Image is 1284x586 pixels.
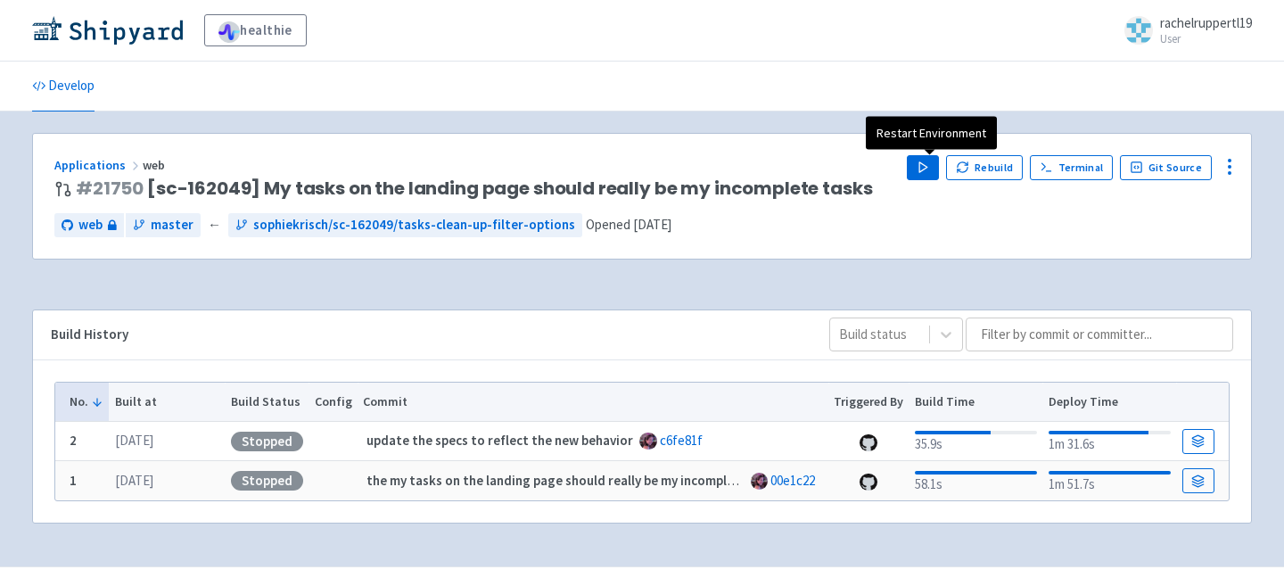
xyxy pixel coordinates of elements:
time: [DATE] [115,432,153,449]
span: sophiekrisch/sc-162049/tasks-clean-up-filter-options [253,215,575,235]
button: Play [907,155,939,180]
button: No. [70,392,103,411]
a: web [54,213,124,237]
a: Build Details [1182,429,1214,454]
th: Built at [109,383,225,422]
div: Build History [51,325,801,345]
span: web [78,215,103,235]
a: healthie [204,14,307,46]
a: Terminal [1030,155,1113,180]
th: Commit [358,383,828,422]
a: #21750 [76,176,144,201]
span: master [151,215,193,235]
span: rachelruppertl19 [1160,14,1252,31]
span: [sc-162049] My tasks on the landing page should really be my incomplete tasks [76,178,872,199]
strong: the my tasks on the landing page should really be my incomplete tasks, and dont lock the complete... [366,472,1043,489]
a: Git Source [1120,155,1212,180]
div: 58.1s [915,467,1037,495]
a: Applications [54,157,143,173]
div: 1m 51.7s [1049,467,1171,495]
span: web [143,157,168,173]
img: Shipyard logo [32,16,183,45]
div: Stopped [231,432,303,451]
div: 1m 31.6s [1049,427,1171,455]
a: Develop [32,62,95,111]
strong: update the specs to reflect the new behavior [366,432,633,449]
th: Triggered By [828,383,909,422]
time: [DATE] [633,216,671,233]
time: [DATE] [115,472,153,489]
button: Rebuild [946,155,1023,180]
b: 2 [70,432,77,449]
div: Stopped [231,471,303,491]
a: rachelruppertl19 User [1114,16,1252,45]
th: Deploy Time [1042,383,1176,422]
th: Build Status [225,383,309,422]
input: Filter by commit or committer... [966,318,1233,351]
th: Config [309,383,358,422]
a: Build Details [1182,468,1214,493]
a: master [126,213,201,237]
th: Build Time [909,383,1042,422]
a: 00e1c22 [770,472,815,489]
small: User [1160,33,1252,45]
span: ← [208,215,221,235]
span: Opened [586,216,671,233]
a: sophiekrisch/sc-162049/tasks-clean-up-filter-options [228,213,582,237]
a: c6fe81f [660,432,703,449]
b: 1 [70,472,77,489]
div: 35.9s [915,427,1037,455]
